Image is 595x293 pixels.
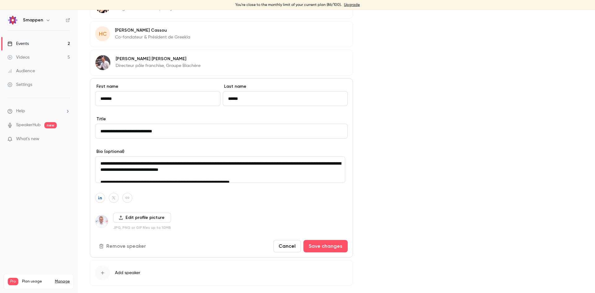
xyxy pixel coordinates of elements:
label: Title [95,116,348,122]
img: Jean-Marc Conrad [95,55,110,70]
div: Settings [7,82,32,88]
div: Jean-Marc Conrad[PERSON_NAME] [PERSON_NAME]Directeur pôle franchise, Groupe Blachère [90,50,353,76]
a: Upgrade [344,2,360,7]
label: Edit profile picture [113,213,171,223]
li: help-dropdown-opener [7,108,70,114]
div: HC[PERSON_NAME] CassouCo-fondateur & Président de Greekia [90,21,353,47]
span: Add speaker [115,270,140,276]
div: Videos [7,54,29,60]
label: Bio (optional) [95,149,348,155]
span: Pro [8,278,18,285]
span: What's new [16,136,39,142]
button: Add speaker [90,260,353,286]
a: SpeakerHub [16,122,41,128]
div: Audience [7,68,35,74]
span: Help [16,108,25,114]
p: [PERSON_NAME] Cassou [115,27,190,33]
div: Events [7,41,29,47]
a: Manage [55,279,70,284]
span: HC [99,30,107,38]
span: Plan usage [22,279,51,284]
p: Directeur pôle franchise, Groupe Blachère [116,63,201,69]
iframe: Noticeable Trigger [63,136,70,142]
h6: Smappen [23,17,43,23]
button: Cancel [273,240,301,252]
img: Smappen [8,15,18,25]
button: Save changes [303,240,348,252]
button: Remove speaker [95,240,151,252]
p: [PERSON_NAME] [PERSON_NAME] [116,56,201,62]
p: JPG, PNG or GIF files up to 10MB [113,225,171,230]
p: Co-fondateur & Président de Greekia [115,34,190,40]
img: Olivier Mignot [95,215,108,228]
label: First name [95,83,220,90]
label: Last name [223,83,348,90]
span: new [44,122,57,128]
